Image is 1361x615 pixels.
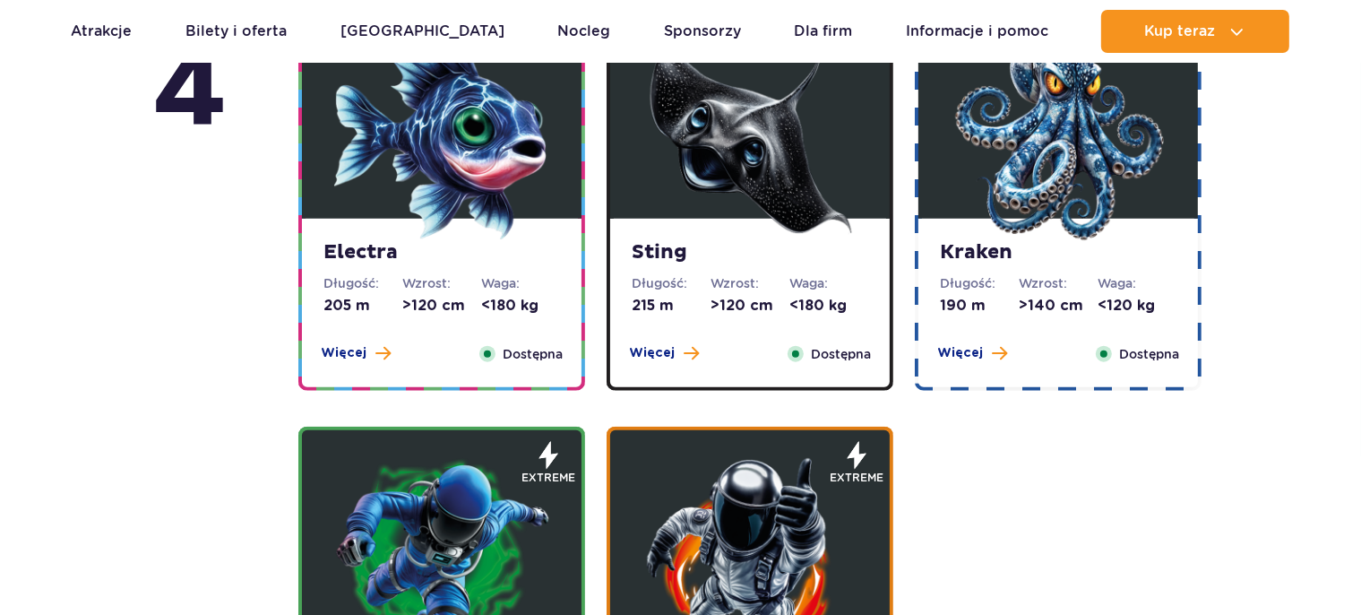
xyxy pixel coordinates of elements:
[632,240,868,265] strong: Sting
[940,240,1176,265] strong: Kraken
[794,10,852,53] a: Dla firm
[72,10,133,53] a: Atrakcje
[503,344,563,364] span: Dostępna
[632,274,711,292] dt: Długość:
[323,296,402,316] dd: 205 m
[906,10,1048,53] a: Informacje i pomoc
[789,274,868,292] dt: Waga:
[153,27,227,160] span: 4
[1101,10,1289,53] button: Kup teraz
[323,240,560,265] strong: Electra
[642,26,857,241] img: 683e9dd6f19b1268161416.png
[185,10,287,53] a: Bilety i oferta
[664,10,741,53] a: Sponsorzy
[830,470,883,486] span: extreme
[711,274,789,292] dt: Wzrost:
[940,274,1019,292] dt: Długość:
[1144,23,1215,39] span: Kup teraz
[629,344,675,362] span: Więcej
[481,274,560,292] dt: Waga:
[521,470,575,486] span: extreme
[321,344,391,362] button: Więcej
[951,26,1166,241] img: 683e9df96f1c7957131151.png
[334,26,549,241] img: 683e9dc030483830179588.png
[789,296,868,316] dd: <180 kg
[940,296,1019,316] dd: 190 m
[937,344,1007,362] button: Więcej
[1098,296,1176,316] dd: <120 kg
[629,344,699,362] button: Więcej
[402,274,481,292] dt: Wzrost:
[402,296,481,316] dd: >120 cm
[1019,296,1098,316] dd: >140 cm
[557,10,610,53] a: Nocleg
[340,10,504,53] a: [GEOGRAPHIC_DATA]
[481,296,560,316] dd: <180 kg
[321,344,366,362] span: Więcej
[632,296,711,316] dd: 215 m
[1119,344,1179,364] span: Dostępna
[711,296,789,316] dd: >120 cm
[1098,274,1176,292] dt: Waga:
[811,344,871,364] span: Dostępna
[1019,274,1098,292] dt: Wzrost:
[323,274,402,292] dt: Długość:
[937,344,983,362] span: Więcej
